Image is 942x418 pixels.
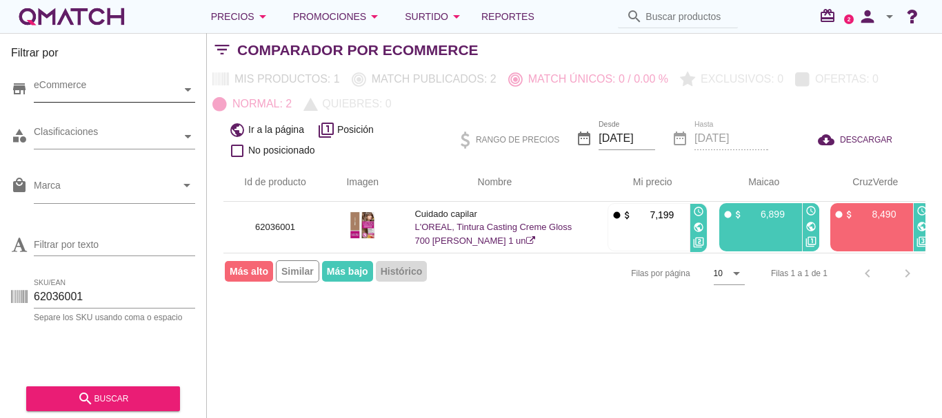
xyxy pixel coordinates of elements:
[844,14,854,24] a: 2
[11,81,28,97] i: store
[523,71,668,87] p: Match únicos: 0 / 0.00 %
[227,96,292,112] p: Normal: 2
[17,3,127,30] a: white-qmatch-logo
[34,313,195,322] div: Separe los SKU usando coma o espacio
[276,260,319,282] span: Similar
[179,177,195,194] i: arrow_drop_down
[349,208,377,242] img: 62036001_275.jpg
[807,127,903,152] button: DESCARGAR
[733,209,743,220] i: attach_money
[37,390,169,407] div: buscar
[854,207,896,221] p: 8,490
[318,122,334,138] i: filter_1
[632,208,674,222] p: 7,199
[881,8,898,25] i: arrow_drop_down
[854,7,881,26] i: person
[211,8,271,25] div: Precios
[77,390,94,407] i: search
[11,45,195,67] h3: Filtrar por
[394,3,476,30] button: Surtido
[771,267,828,280] div: Filas 1 a 1 de 1
[237,39,479,61] h2: Comparador por eCommerce
[814,163,925,202] th: CruzVerde: Not sorted. Activate to sort ascending.
[819,8,841,24] i: redeem
[11,127,28,144] i: category
[240,220,310,234] p: 62036001
[916,236,928,247] i: filter_3
[405,8,465,25] div: Surtido
[248,123,304,137] span: Ir a la página
[840,134,892,146] span: DESCARGAR
[591,163,703,202] th: Mi precio: Not sorted. Activate to sort ascending.
[481,8,534,25] span: Reportes
[916,205,928,216] i: access_time
[728,265,745,282] i: arrow_drop_down
[327,163,398,202] th: Imagen: Not sorted.
[398,163,591,202] th: Nombre: Not sorted.
[293,8,383,25] div: Promociones
[743,207,785,221] p: 6,899
[448,8,465,25] i: arrow_drop_down
[626,8,643,25] i: search
[805,205,816,216] i: access_time
[282,3,394,30] button: Promociones
[612,210,622,220] i: fiber_manual_record
[848,16,851,22] text: 2
[322,261,373,282] span: Más bajo
[576,130,592,147] i: date_range
[834,209,844,220] i: fiber_manual_record
[248,143,315,158] span: No posicionado
[818,132,840,148] i: cloud_download
[414,222,572,246] a: L'OREAL, Tintura Casting Creme Gloss 700 [PERSON_NAME] 1 un
[26,386,180,411] button: buscar
[844,209,854,220] i: attach_money
[714,267,723,280] div: 10
[493,253,745,293] div: Filas por página
[254,8,271,25] i: arrow_drop_down
[376,261,428,282] span: Histórico
[229,143,245,159] i: check_box_outline_blank
[11,177,28,194] i: local_mall
[703,163,814,202] th: Maicao: Not sorted. Activate to sort ascending.
[645,6,730,28] input: Buscar productos
[337,123,374,137] span: Posición
[366,8,383,25] i: arrow_drop_down
[693,222,704,233] i: public
[503,67,674,92] button: Match únicos: 0 / 0.00 %
[229,122,245,138] i: public
[622,210,632,220] i: attach_money
[476,3,540,30] a: Reportes
[693,206,704,217] i: access_time
[805,221,816,232] i: public
[200,3,282,30] button: Precios
[223,163,327,202] th: Id de producto: Not sorted.
[723,209,733,220] i: fiber_manual_record
[693,237,704,248] i: filter_2
[805,236,816,247] i: filter_1
[916,221,928,232] i: public
[225,261,273,282] span: Más alto
[414,207,574,221] p: Cuidado capilar
[599,127,655,149] input: Desde
[207,92,298,116] button: Normal: 2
